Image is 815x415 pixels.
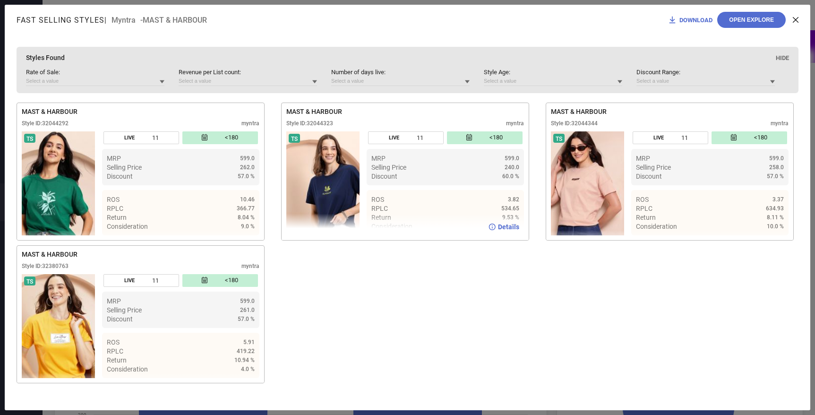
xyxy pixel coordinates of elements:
[22,131,95,235] div: Click to view image
[636,173,662,180] span: Discount
[331,76,470,86] input: Select a value
[243,339,255,346] span: 5.91
[505,164,519,171] span: 240.0
[717,12,786,28] button: Open Explore
[506,120,524,127] div: myntra
[182,274,258,287] div: Number of days since the style was first listed on the platform
[238,214,255,221] span: 8.04 %
[233,240,255,247] span: Details
[22,274,95,378] img: Style preview image
[140,16,207,25] span: - MAST & HARBOUR
[107,173,133,180] span: Discount
[237,348,255,354] span: 419.22
[286,131,360,235] div: Click to view image
[769,155,784,162] span: 599.0
[501,205,519,212] span: 534.65
[103,131,179,144] div: Number of days the style has been live on the platform
[371,196,384,203] span: ROS
[636,76,775,86] input: Select a value
[389,135,399,141] span: LIVE
[112,16,136,25] span: Myntra
[107,356,127,364] span: Return
[653,135,664,141] span: LIVE
[103,274,179,287] div: Number of days the style has been live on the platform
[371,173,397,180] span: Discount
[225,277,238,285] span: <180
[152,277,159,284] span: 11
[505,155,519,162] span: 599.0
[551,120,598,127] div: Style ID: 32044344
[107,297,121,305] span: MRP
[22,131,95,235] img: Style preview image
[107,164,142,171] span: Selling Price
[551,131,624,235] div: Click to view image
[766,205,784,212] span: 634.93
[240,196,255,203] span: 10.46
[240,298,255,304] span: 599.0
[371,205,388,212] span: RPLC
[107,338,120,346] span: ROS
[107,315,133,323] span: Discount
[331,69,470,76] span: Number of days live :
[26,76,164,86] input: Select a value
[107,205,123,212] span: RPLC
[124,135,135,141] span: LIVE
[636,214,656,221] span: Return
[240,164,255,171] span: 262.0
[107,365,148,373] span: Consideration
[498,223,519,231] span: Details
[371,155,386,162] span: MRP
[241,263,259,269] div: myntra
[107,214,127,221] span: Return
[286,108,342,115] span: MAST & HARBOUR
[26,136,33,142] span: TS
[767,173,784,180] span: 57.0 %
[633,131,708,144] div: Number of days the style has been live on the platform
[551,131,624,235] img: Style preview image
[26,54,65,61] span: Styles Found
[22,251,77,258] span: MAST & HARBOUR
[508,196,519,203] span: 3.82
[107,223,148,230] span: Consideration
[225,134,238,142] span: <180
[767,223,784,230] span: 10.0 %
[668,15,712,25] div: Download
[26,278,33,285] span: TS
[763,240,784,247] span: Details
[240,155,255,162] span: 599.0
[484,76,622,86] input: Select a value
[286,120,333,127] div: Style ID: 32044323
[417,134,423,141] span: 11
[241,120,259,127] div: myntra
[22,108,77,115] span: MAST & HARBOUR
[636,205,652,212] span: RPLC
[17,16,112,25] h1: Fast Selling Styles |
[754,134,767,142] span: <180
[712,131,787,144] div: Number of days since the style was first listed on the platform
[26,69,164,76] span: Rate of Sale :
[291,136,298,142] span: TS
[233,382,255,390] span: Details
[240,307,255,313] span: 261.0
[238,316,255,322] span: 57.0 %
[489,134,503,142] span: <180
[107,306,142,314] span: Selling Price
[241,223,255,230] span: 9.0 %
[371,164,406,171] span: Selling Price
[22,274,95,378] div: Click to view image
[502,173,519,180] span: 60.0 %
[447,131,523,144] div: Number of days since the style was first listed on the platform
[241,366,255,372] span: 4.0 %
[636,69,775,76] span: Discount Range :
[22,120,69,127] div: Style ID: 32044292
[124,277,135,284] span: LIVE
[179,69,317,76] span: Revenue per List count :
[681,134,688,141] span: 11
[767,214,784,221] span: 8.11 %
[636,164,671,171] span: Selling Price
[22,263,69,269] div: Style ID: 32380763
[107,347,123,355] span: RPLC
[679,17,712,24] span: DOWNLOAD
[182,131,258,144] div: Number of days since the style was first listed on the platform
[484,69,622,76] span: Style Age :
